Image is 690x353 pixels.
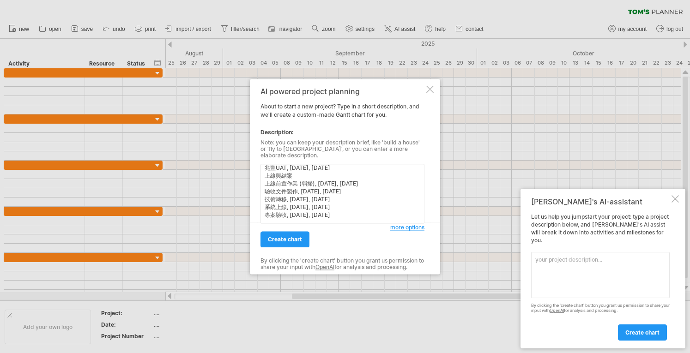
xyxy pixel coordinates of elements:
[390,223,424,232] a: more options
[531,197,670,206] div: [PERSON_NAME]'s AI-assistant
[260,128,424,137] div: Description:
[260,87,424,266] div: About to start a new project? Type in a short description, and we'll create a custom-made Gantt c...
[315,264,334,271] a: OpenAI
[268,236,302,243] span: create chart
[550,308,564,313] a: OpenAI
[531,303,670,313] div: By clicking the 'create chart' button you grant us permission to share your input with for analys...
[260,257,424,271] div: By clicking the 'create chart' button you grant us permission to share your input with for analys...
[390,224,424,231] span: more options
[260,231,309,247] a: create chart
[531,213,670,340] div: Let us help you jumpstart your project: type a project description below, and [PERSON_NAME]'s AI ...
[260,139,424,159] div: Note: you can keep your description brief, like 'build a house' or 'fly to [GEOGRAPHIC_DATA]', or...
[625,329,660,336] span: create chart
[260,87,424,96] div: AI powered project planning
[618,324,667,341] a: create chart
